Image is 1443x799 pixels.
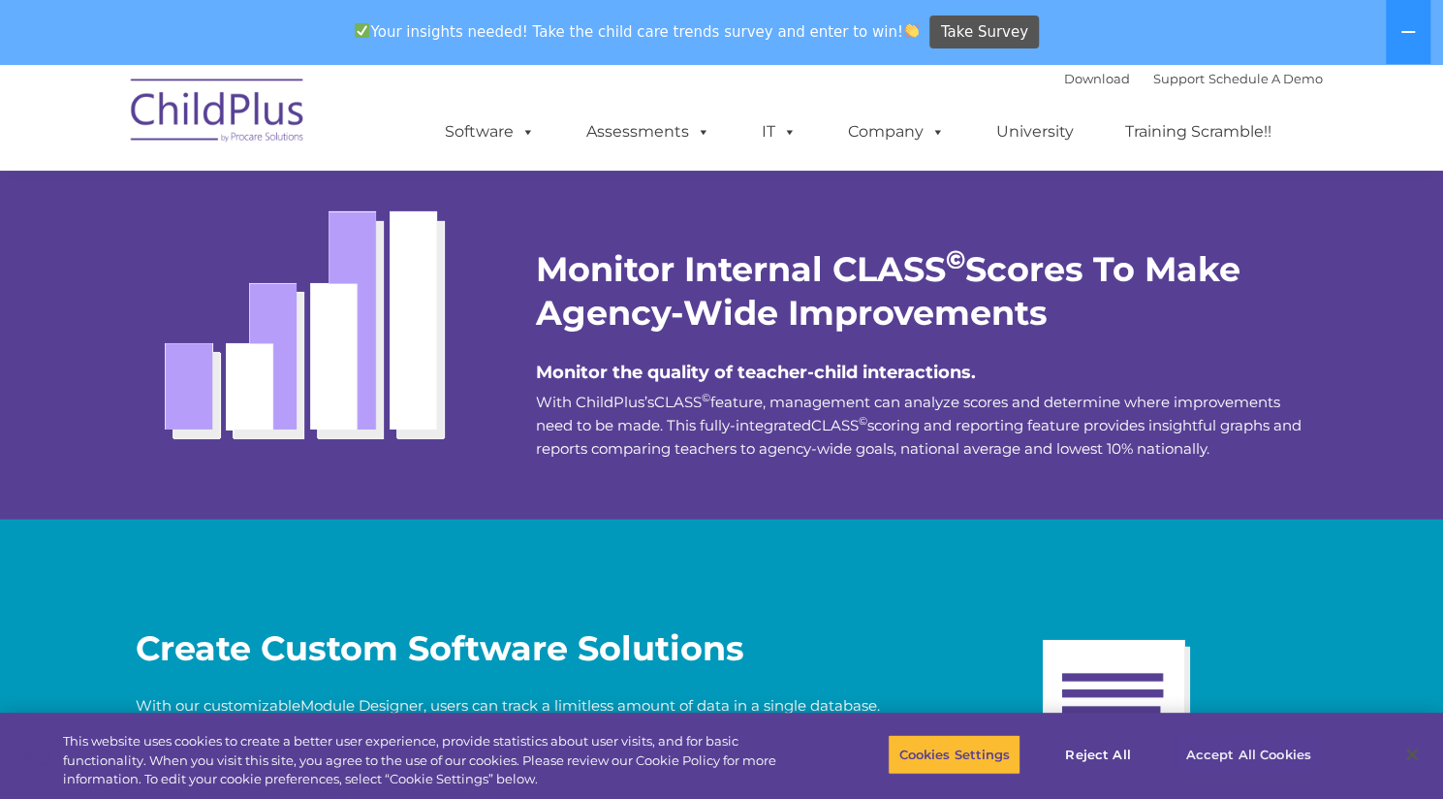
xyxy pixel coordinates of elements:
[1064,71,1323,86] font: |
[929,16,1039,49] a: Take Survey
[904,23,919,38] img: 👏
[425,112,554,151] a: Software
[63,732,794,789] div: This website uses cookies to create a better user experience, provide statistics about user visit...
[1153,71,1205,86] a: Support
[1106,112,1291,151] a: Training Scramble!!
[536,248,946,290] strong: Monitor Internal CLASS
[1391,733,1433,776] button: Close
[742,112,816,151] a: IT
[888,734,1020,775] button: Cookies Settings
[1208,71,1323,86] a: Schedule A Demo
[347,13,927,50] span: Your insights needed! Take the child care trends survey and enter to win!
[859,414,867,428] sup: ©
[702,391,710,404] sup: ©
[1037,734,1158,775] button: Reject All
[977,112,1093,151] a: University
[536,362,976,383] span: Monitor the quality of teacher-child interactions.
[567,112,730,151] a: Assessments
[946,244,965,275] sup: ©
[355,23,369,38] img: ✅
[941,16,1028,49] span: Take Survey
[136,150,488,466] img: Class-bars2.gif
[121,65,315,162] img: ChildPlus by Procare Solutions
[536,393,1302,458] span: With ChildPlus’s feature, management can analyze scores and determine where improvements need to ...
[300,696,423,715] a: Module Designer
[829,112,964,151] a: Company
[654,393,702,411] a: CLASS
[1175,734,1321,775] button: Accept All Cookies
[1064,71,1130,86] a: Download
[811,416,859,434] a: CLASS
[136,627,744,669] strong: Create Custom Software Solutions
